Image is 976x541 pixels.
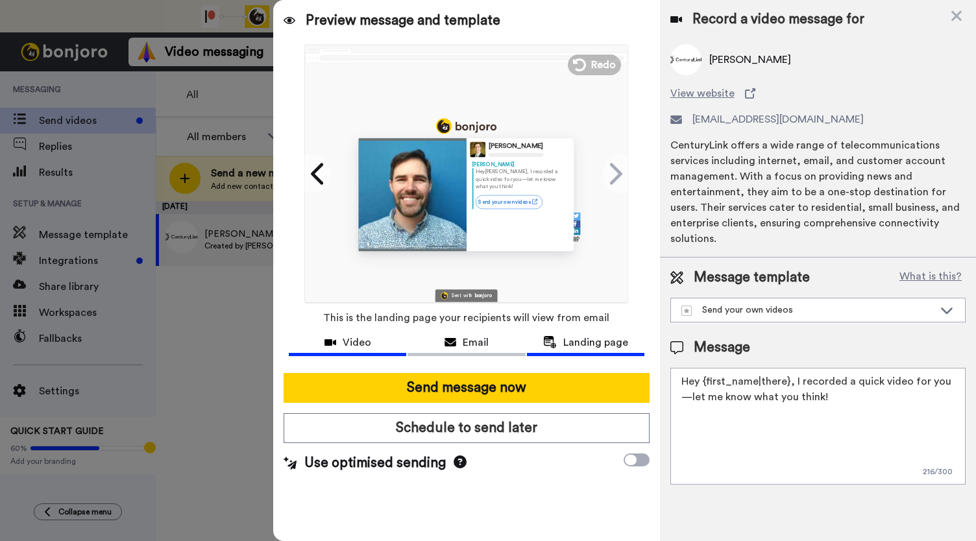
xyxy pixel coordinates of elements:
span: Email [463,335,489,350]
span: Landing page [563,335,628,350]
img: Profile Image [470,141,485,157]
div: [PERSON_NAME] [489,142,543,150]
img: Bonjoro Logo [441,292,448,299]
div: Sent with [452,293,473,298]
a: Send your own videos [476,195,543,208]
button: What is this? [896,268,966,287]
div: CenturyLink offers a wide range of telecommunications services including internet, email, and cus... [670,138,966,246]
span: Video [343,335,371,350]
button: Send message now [284,373,650,403]
span: This is the landing page your recipients will view from email [323,304,609,332]
span: Message [694,338,750,357]
p: Hey [PERSON_NAME] , I recorded a quick video for you—let me know what you think! [476,168,568,190]
div: Send your own videos [681,304,934,317]
img: player-controls-full.svg [359,238,467,250]
span: Message template [694,268,810,287]
span: Use optimised sending [304,453,446,473]
span: [EMAIL_ADDRESS][DOMAIN_NAME] [692,112,864,127]
textarea: Hey {first_name|there}, I recorded a quick video for you—let me know what you think! [670,368,966,485]
img: demo-template.svg [681,306,692,316]
button: Schedule to send later [284,413,650,443]
div: [PERSON_NAME] [472,160,568,167]
img: logo_full.png [436,118,496,134]
div: bonjoro [475,293,492,298]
